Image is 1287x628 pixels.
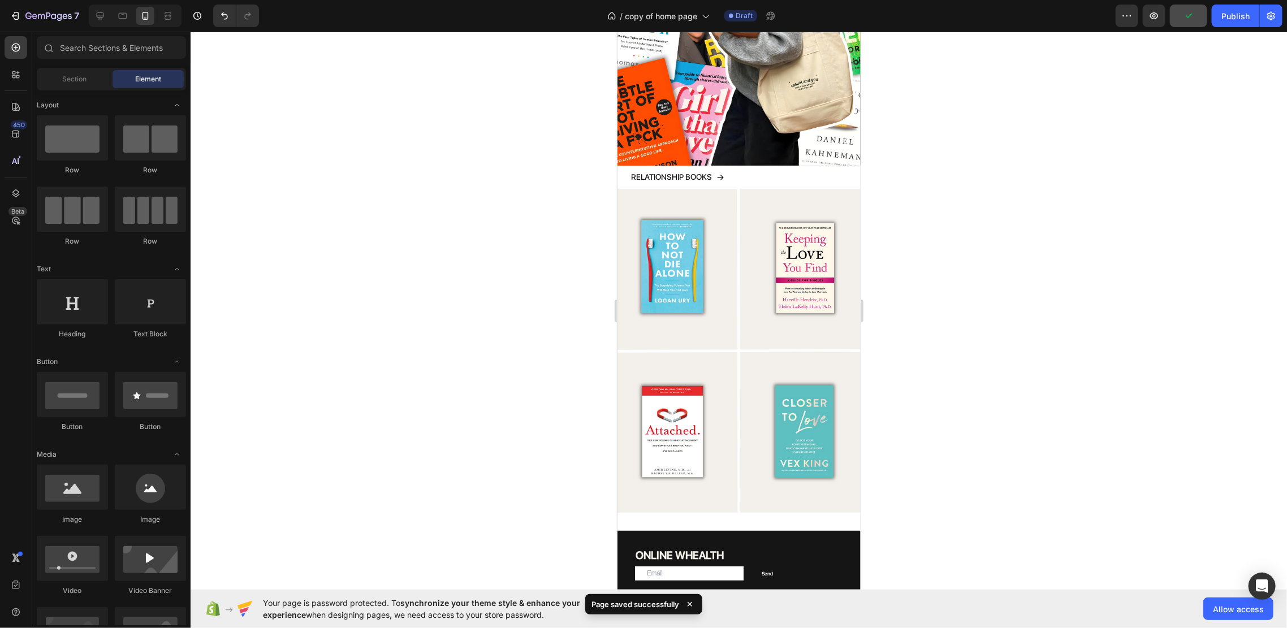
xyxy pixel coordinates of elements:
span: Toggle open [168,353,186,371]
p: 7 [74,9,79,23]
span: Button [37,357,58,367]
div: Heading [37,329,108,339]
span: / [620,10,623,22]
span: Toggle open [168,445,186,464]
div: Button [37,422,108,432]
span: Layout [37,100,59,110]
div: Video [37,586,108,596]
p: Page saved successfully [592,599,680,610]
div: Undo/Redo [213,5,259,27]
div: Row [37,236,108,246]
div: Video Banner [115,586,186,596]
div: Publish [1221,10,1250,22]
span: Section [63,74,87,84]
button: Publish [1212,5,1259,27]
span: Your page is password protected. To when designing pages, we need access to your store password. [263,597,624,621]
div: Row [115,236,186,246]
div: Beta [8,207,27,216]
span: Text [37,264,51,274]
span: synchronize your theme style & enhance your experience [263,598,580,620]
div: Button [115,422,186,432]
div: Image [115,514,186,525]
span: Element [135,74,161,84]
div: Text Block [115,329,186,339]
div: 450 [11,120,27,129]
div: Row [115,165,186,175]
div: Open Intercom Messenger [1249,573,1276,600]
span: Allow access [1213,603,1264,615]
span: Toggle open [168,96,186,114]
div: Row [37,165,108,175]
iframe: Design area [617,32,861,590]
span: Draft [736,11,753,21]
button: 7 [5,5,84,27]
span: Toggle open [168,260,186,278]
button: Allow access [1203,597,1273,620]
input: Search Sections & Elements [37,36,186,59]
span: Media [37,449,57,460]
span: copy of home page [625,10,697,22]
div: Image [37,514,108,525]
